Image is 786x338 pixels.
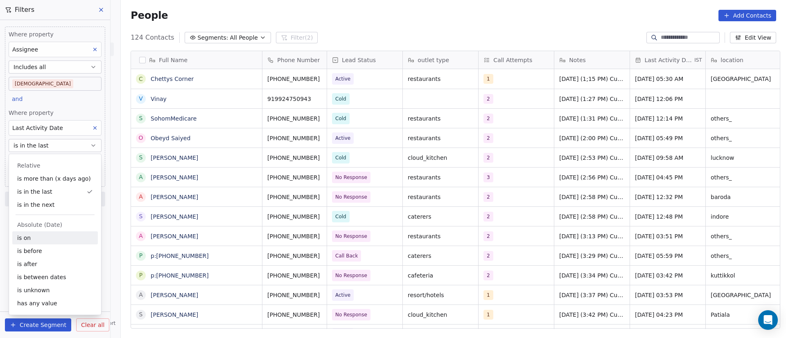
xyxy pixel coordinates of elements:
[267,154,322,162] span: [PHONE_NUMBER]
[408,291,473,299] span: resort/hotels
[408,134,473,142] span: restaurants
[706,51,781,69] div: location
[711,75,776,83] span: [GEOGRAPHIC_DATA]
[17,161,93,170] div: Relative
[569,56,585,64] span: Notes
[335,95,346,103] span: Cold
[483,172,493,182] span: 3
[559,213,625,221] span: [DATE] (2:58 PM) Customer is not interested in the device. 26-05 (12:46 pm) Client have catering ...
[139,251,142,260] div: p
[12,185,98,198] div: is in the last
[559,311,625,319] span: [DATE] (3:42 PM) Customer didn't pickup call. Whatsapp message send. 16-05 need to send client de...
[711,271,776,280] span: kuttikkol
[635,252,700,260] span: [DATE] 05:59 PM
[483,290,493,300] span: 1
[408,193,473,201] span: restaurants
[559,134,625,142] span: [DATE] (2:00 PM) Customer wish to visit for onsite demo with his partner next week for his upcomi...
[483,133,493,143] span: 2
[17,221,93,229] div: Absolute (Date)
[635,232,700,240] span: [DATE] 03:51 PM
[635,213,700,221] span: [DATE] 12:48 PM
[267,213,322,221] span: [PHONE_NUMBER]
[198,34,228,42] span: Segments:
[267,95,322,103] span: 919924750943
[12,231,98,244] div: is on
[151,154,198,161] a: [PERSON_NAME]
[151,233,198,240] a: [PERSON_NAME]
[559,154,625,162] span: [DATE] (2:53 PM) Customer is not interested in the device as of now. 23-07 (3:10) Client is inter...
[403,51,478,69] div: outlet type
[720,56,743,64] span: location
[131,33,174,43] span: 124 Contacts
[559,95,625,103] span: [DATE] (1:27 PM) Customer not interested in device as he believes its not the best suite for typi...
[267,173,322,181] span: [PHONE_NUMBER]
[151,115,196,122] a: SohomMedicare
[267,291,322,299] span: [PHONE_NUMBER]
[408,154,473,162] span: cloud_kitchen
[335,193,367,201] span: No Response
[335,75,350,83] span: Active
[267,193,322,201] span: [PHONE_NUMBER]
[139,291,143,299] div: A
[718,10,776,21] button: Add Contacts
[418,56,449,64] span: outlet type
[139,75,143,83] div: C
[151,311,198,318] a: [PERSON_NAME]
[335,232,367,240] span: No Response
[131,69,262,329] div: grid
[151,174,198,181] a: [PERSON_NAME]
[559,232,625,240] span: [DATE] (3:13 PM) Customer didn't pickup call. Whatsapp message send. 26-05 (3:49) client have a r...
[408,252,473,260] span: caterers
[335,114,346,123] span: Cold
[335,173,367,181] span: No Response
[12,297,98,310] div: has any value
[139,310,143,319] div: S
[151,76,194,82] a: Chettys Corner
[139,271,142,280] div: p
[635,193,700,201] span: [DATE] 12:32 PM
[635,95,700,103] span: [DATE] 12:06 PM
[335,154,346,162] span: Cold
[483,271,493,280] span: 2
[139,173,143,181] div: A
[12,244,98,257] div: is before
[630,51,705,69] div: Last Activity DateIST
[559,252,625,260] span: [DATE] (3:29 PM) Customer busy as of now and will connect once get free. Whatsapp message send. 2...
[267,75,322,83] span: [PHONE_NUMBER]
[12,172,98,185] div: is more than (x days ago)
[408,114,473,123] span: restaurants
[139,114,143,123] div: S
[635,75,700,83] span: [DATE] 05:30 AM
[711,291,776,299] span: [GEOGRAPHIC_DATA]
[483,212,493,222] span: 2
[408,271,473,280] span: cafeteria
[139,153,143,162] div: S
[483,251,493,261] span: 2
[635,154,700,162] span: [DATE] 09:58 AM
[559,75,625,83] span: [DATE] (1;15 PM) Customer mentioned that he will send the list of dishes. As soon as will get the...
[493,56,532,64] span: Call Attempts
[151,135,190,141] a: Obeyd Saiyed
[408,75,473,83] span: restaurants
[635,311,700,319] span: [DATE] 04:23 PM
[635,114,700,123] span: [DATE] 12:14 PM
[408,232,473,240] span: restaurants
[335,134,350,142] span: Active
[483,74,493,84] span: 1
[711,311,776,319] span: Patiala
[267,271,322,280] span: [PHONE_NUMBER]
[483,94,493,104] span: 2
[711,193,776,201] span: baroda
[335,252,358,260] span: Call Back
[559,193,625,201] span: [DATE] (2:58 PM) Customer didn't pickup call. Whatsapp message send. 26-05 (12:31) He will call m...
[151,96,167,102] a: Vinay
[335,311,367,319] span: No Response
[483,231,493,241] span: 2
[131,9,168,22] span: People
[408,173,473,181] span: restaurants
[267,232,322,240] span: [PHONE_NUMBER]
[335,271,367,280] span: No Response
[711,252,776,260] span: others_
[635,291,700,299] span: [DATE] 03:53 PM
[408,311,473,319] span: cloud_kitchen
